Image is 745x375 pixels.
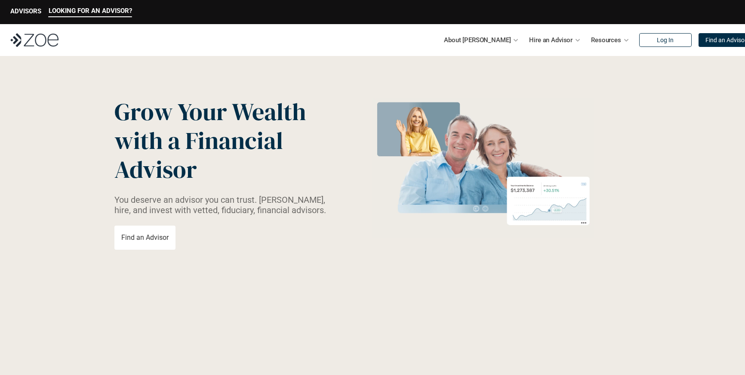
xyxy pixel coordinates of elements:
p: Log In [657,37,674,44]
a: Find an Advisor [114,226,175,250]
em: The information in the visuals above is for illustrative purposes only and does not represent an ... [364,243,603,248]
p: ADVISORS [10,7,41,15]
span: Grow Your Wealth [114,95,306,128]
p: Hire an Advisor [529,34,573,46]
span: with a Financial Advisor [114,124,288,186]
p: Resources [591,34,621,46]
a: Log In [639,33,692,47]
p: Find an Advisor [121,233,169,242]
p: About [PERSON_NAME] [444,34,511,46]
p: LOOKING FOR AN ADVISOR? [49,7,132,15]
p: You deserve an advisor you can trust. [PERSON_NAME], hire, and invest with vetted, fiduciary, fin... [114,195,336,215]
